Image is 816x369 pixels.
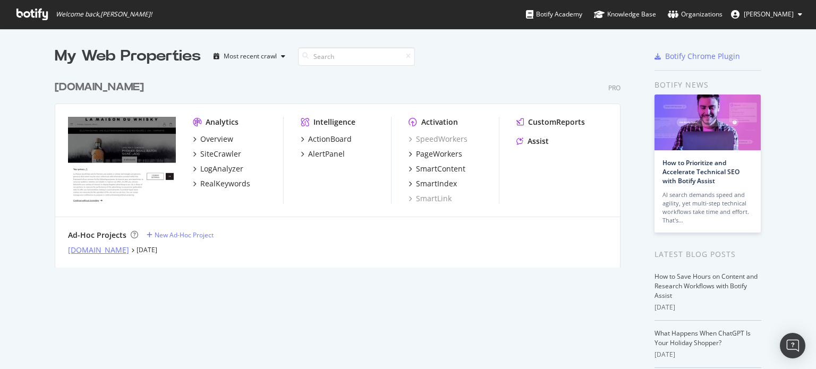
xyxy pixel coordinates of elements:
a: SpeedWorkers [409,134,467,144]
div: Intelligence [313,117,355,127]
a: [DOMAIN_NAME] [68,245,129,255]
div: Activation [421,117,458,127]
div: Pro [608,83,620,92]
div: Latest Blog Posts [654,248,761,260]
div: SiteCrawler [200,149,241,159]
div: Knowledge Base [594,9,656,20]
a: [DATE] [137,245,157,254]
div: PageWorkers [416,149,462,159]
div: AI search demands speed and agility, yet multi-step technical workflows take time and effort. Tha... [662,191,753,225]
a: Overview [193,134,233,144]
div: [DATE] [654,303,761,312]
span: Welcome back, [PERSON_NAME] ! [56,10,152,19]
a: How to Save Hours on Content and Research Workflows with Botify Assist [654,272,758,300]
div: SmartIndex [416,178,457,189]
div: Botify Academy [526,9,582,20]
div: SmartContent [416,164,465,174]
div: Botify Chrome Plugin [665,51,740,62]
div: AlertPanel [308,149,345,159]
a: How to Prioritize and Accelerate Technical SEO with Botify Assist [662,158,739,185]
a: CustomReports [516,117,585,127]
a: AlertPanel [301,149,345,159]
img: How to Prioritize and Accelerate Technical SEO with Botify Assist [654,95,761,150]
div: RealKeywords [200,178,250,189]
a: SmartLink [409,193,452,204]
a: RealKeywords [193,178,250,189]
a: Assist [516,136,549,147]
a: SiteCrawler [193,149,241,159]
a: [DOMAIN_NAME] [55,80,148,95]
div: [DATE] [654,350,761,359]
a: LogAnalyzer [193,164,243,174]
div: ActionBoard [308,134,352,144]
a: PageWorkers [409,149,462,159]
a: New Ad-Hoc Project [147,230,214,239]
button: [PERSON_NAME] [722,6,811,23]
div: Analytics [206,117,239,127]
a: ActionBoard [301,134,352,144]
div: Assist [528,136,549,147]
a: SmartIndex [409,178,457,189]
button: Most recent crawl [209,48,290,65]
div: Most recent crawl [224,53,277,59]
a: Botify Chrome Plugin [654,51,740,62]
div: Overview [200,134,233,144]
div: Open Intercom Messenger [780,333,805,358]
div: Botify news [654,79,761,91]
a: SmartContent [409,164,465,174]
span: Quentin JEZEQUEL [744,10,794,19]
div: CustomReports [528,117,585,127]
input: Search [298,47,415,66]
div: New Ad-Hoc Project [155,230,214,239]
img: whisky.fr [68,117,176,203]
div: LogAnalyzer [200,164,243,174]
div: Ad-Hoc Projects [68,230,126,241]
a: What Happens When ChatGPT Is Your Holiday Shopper? [654,329,751,347]
div: grid [55,67,629,268]
div: My Web Properties [55,46,201,67]
div: Organizations [668,9,722,20]
div: [DOMAIN_NAME] [55,80,144,95]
